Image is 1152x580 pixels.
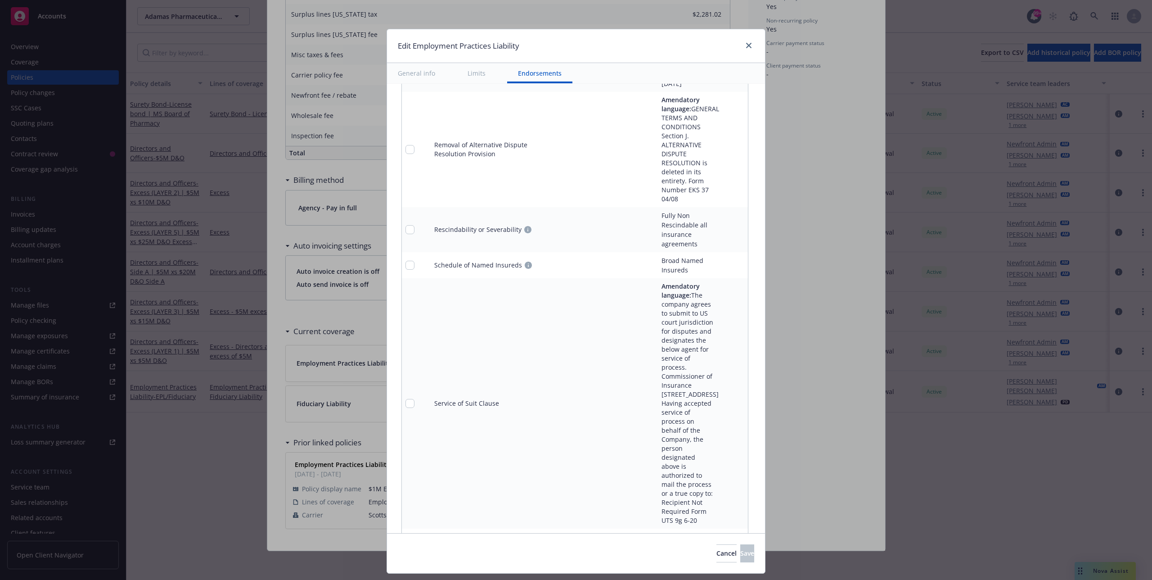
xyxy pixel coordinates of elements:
div: Removal of Alternative Dispute Resolution Provision [434,140,542,159]
button: Limits [457,63,496,83]
span: Cancel [716,549,737,557]
div: Fully Non Rescindable all insurance agreements [661,211,714,249]
div: Yes [661,532,672,542]
div: Schedule of Named Insureds [434,261,522,270]
span: Save [740,549,754,557]
a: close [743,40,754,51]
span: Amendatory language: [661,282,700,299]
span: Amendatory language: [661,95,700,113]
div: Service of Suit Clause [434,399,499,408]
div: Third Party Coverage [434,533,497,542]
a: circleInformation [498,532,509,543]
button: Save [740,544,754,562]
div: The company agrees to submit to US court jurisdiction for disputes and designates the below agent... [661,282,714,525]
button: General info [387,63,446,83]
div: Rescindability or Severability [434,225,522,234]
button: Cancel [716,544,737,562]
h1: Edit Employment Practices Liability [398,40,519,52]
div: Broad Named Insureds [661,256,714,275]
button: Endorsements [507,63,572,83]
a: circleInformation [522,224,533,235]
div: GENERAL TERMS AND CONDITIONS Section J. ALTERNATIVE DISPUTE RESOLUTION is deleted in its entirety... [661,95,714,204]
a: circleInformation [523,260,534,271]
